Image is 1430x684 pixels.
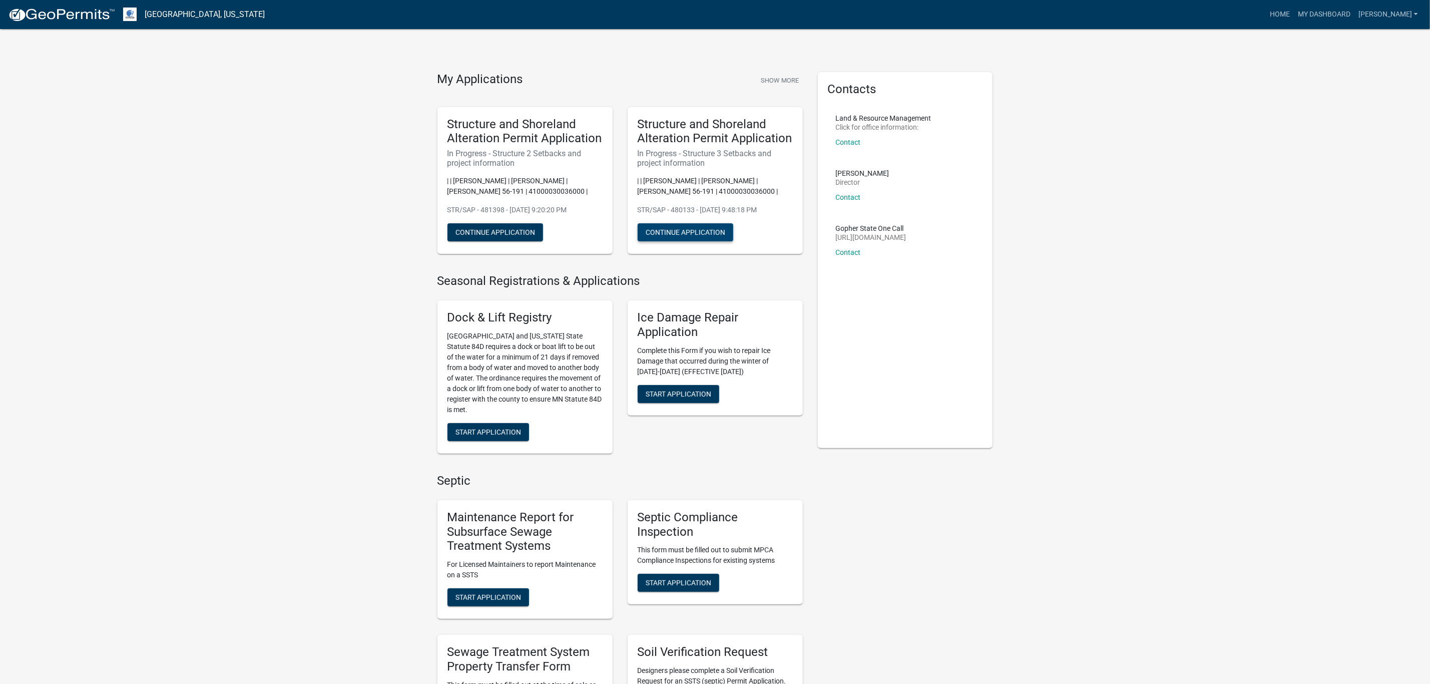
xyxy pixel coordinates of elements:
h5: Septic Compliance Inspection [638,510,793,539]
a: Contact [836,138,861,146]
a: Home [1266,5,1294,24]
h5: Structure and Shoreland Alteration Permit Application [447,117,603,146]
h5: Sewage Treatment System Property Transfer Form [447,645,603,674]
a: My Dashboard [1294,5,1354,24]
span: Start Application [455,428,521,436]
h5: Structure and Shoreland Alteration Permit Application [638,117,793,146]
h5: Dock & Lift Registry [447,310,603,325]
span: Start Application [455,593,521,601]
h4: My Applications [437,72,523,87]
a: [GEOGRAPHIC_DATA], [US_STATE] [145,6,265,23]
p: Gopher State One Call [836,225,906,232]
a: Contact [836,248,861,256]
button: Show More [757,72,803,89]
p: STR/SAP - 480133 - [DATE] 9:48:18 PM [638,205,793,215]
p: STR/SAP - 481398 - [DATE] 9:20:20 PM [447,205,603,215]
button: Start Application [638,574,719,592]
a: Contact [836,193,861,201]
p: Click for office information: [836,124,931,131]
h5: Contacts [828,82,983,97]
p: Complete this Form if you wish to repair Ice Damage that occurred during the winter of [DATE]-[DA... [638,346,793,377]
p: [GEOGRAPHIC_DATA] and [US_STATE] State Statute 84D requires a dock or boat lift to be out of the ... [447,331,603,415]
h6: In Progress - Structure 2 Setbacks and project information [447,149,603,168]
h6: In Progress - Structure 3 Setbacks and project information [638,149,793,168]
a: [PERSON_NAME] [1354,5,1422,24]
p: Land & Resource Management [836,115,931,122]
h5: Maintenance Report for Subsurface Sewage Treatment Systems [447,510,603,553]
button: Continue Application [447,223,543,241]
button: Start Application [447,423,529,441]
h5: Ice Damage Repair Application [638,310,793,339]
p: [URL][DOMAIN_NAME] [836,234,906,241]
img: Otter Tail County, Minnesota [123,8,137,21]
p: This form must be filled out to submit MPCA Compliance Inspections for existing systems [638,545,793,566]
span: Start Application [646,390,711,398]
span: Start Application [646,579,711,587]
h4: Seasonal Registrations & Applications [437,274,803,288]
p: [PERSON_NAME] [836,170,889,177]
p: | | [PERSON_NAME] | [PERSON_NAME] | [PERSON_NAME] 56-191 | 41000030036000 | [638,176,793,197]
button: Start Application [638,385,719,403]
button: Continue Application [638,223,733,241]
p: For Licensed Maintainers to report Maintenance on a SSTS [447,559,603,580]
p: Director [836,179,889,186]
p: | | [PERSON_NAME] | [PERSON_NAME] | [PERSON_NAME] 56-191 | 41000030036000 | [447,176,603,197]
button: Start Application [447,588,529,606]
h4: Septic [437,474,803,488]
h5: Soil Verification Request [638,645,793,659]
